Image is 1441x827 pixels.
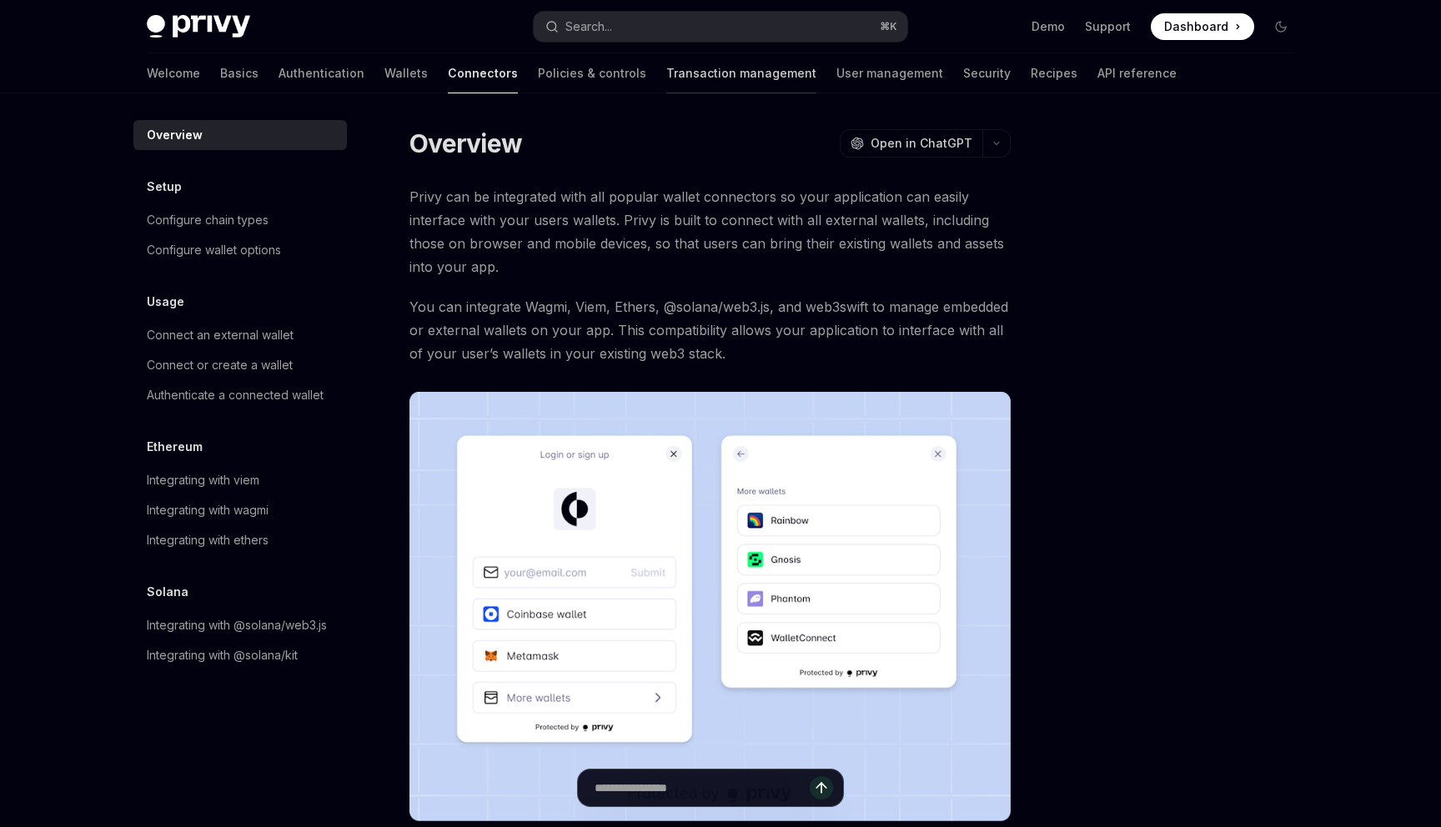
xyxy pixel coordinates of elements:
[871,135,972,152] span: Open in ChatGPT
[409,295,1011,365] span: You can integrate Wagmi, Viem, Ethers, @solana/web3.js, and web3swift to manage embedded or exter...
[666,53,816,93] a: Transaction management
[147,530,269,550] div: Integrating with ethers
[1097,53,1177,93] a: API reference
[147,240,281,260] div: Configure wallet options
[147,355,293,375] div: Connect or create a wallet
[147,500,269,520] div: Integrating with wagmi
[840,129,982,158] button: Open in ChatGPT
[147,615,327,635] div: Integrating with @solana/web3.js
[595,769,810,806] input: Ask a question...
[1031,53,1077,93] a: Recipes
[147,385,324,405] div: Authenticate a connected wallet
[1151,13,1254,40] a: Dashboard
[133,205,347,235] a: Configure chain types
[1032,18,1065,35] a: Demo
[565,17,612,37] div: Search...
[147,437,203,457] h5: Ethereum
[448,53,518,93] a: Connectors
[147,15,250,38] img: dark logo
[1085,18,1131,35] a: Support
[133,380,347,410] a: Authenticate a connected wallet
[147,177,182,197] h5: Setup
[279,53,364,93] a: Authentication
[147,645,298,665] div: Integrating with @solana/kit
[409,185,1011,278] span: Privy can be integrated with all popular wallet connectors so your application can easily interfa...
[147,470,259,490] div: Integrating with viem
[538,53,646,93] a: Policies & controls
[534,12,907,42] button: Open search
[133,640,347,670] a: Integrating with @solana/kit
[133,235,347,265] a: Configure wallet options
[147,53,200,93] a: Welcome
[133,120,347,150] a: Overview
[147,325,294,345] div: Connect an external wallet
[147,292,184,312] h5: Usage
[409,128,522,158] h1: Overview
[1268,13,1294,40] button: Toggle dark mode
[880,20,897,33] span: ⌘ K
[133,495,347,525] a: Integrating with wagmi
[147,582,188,602] h5: Solana
[963,53,1011,93] a: Security
[133,350,347,380] a: Connect or create a wallet
[810,776,833,799] button: Send message
[147,125,203,145] div: Overview
[220,53,259,93] a: Basics
[409,392,1011,821] img: Connectors3
[133,525,347,555] a: Integrating with ethers
[133,465,347,495] a: Integrating with viem
[133,610,347,640] a: Integrating with @solana/web3.js
[384,53,428,93] a: Wallets
[133,320,347,350] a: Connect an external wallet
[836,53,943,93] a: User management
[1164,18,1228,35] span: Dashboard
[147,210,269,230] div: Configure chain types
